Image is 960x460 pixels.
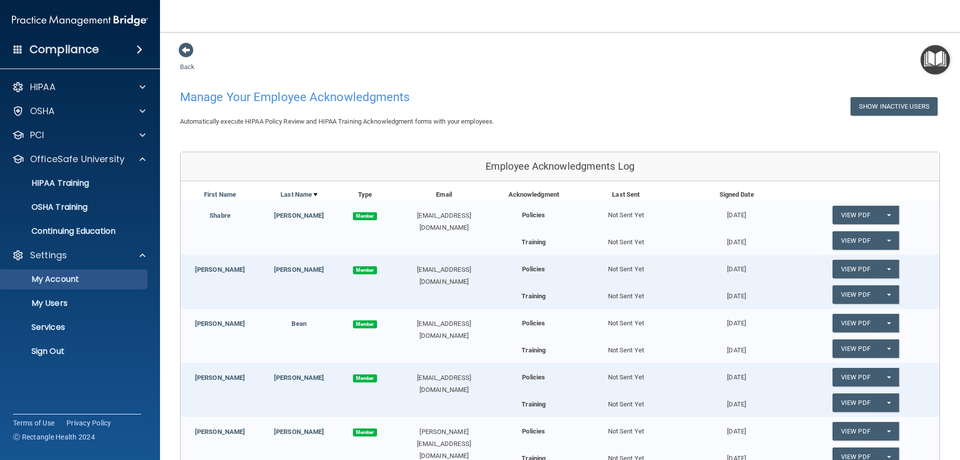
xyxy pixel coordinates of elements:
div: [DATE] [681,339,791,356]
a: View PDF [832,206,878,224]
span: Member [353,374,377,382]
h4: Manage Your Employee Acknowledgments [180,91,617,104]
a: [PERSON_NAME] [195,320,245,327]
a: View PDF [832,393,878,412]
b: Policies [522,211,545,219]
div: Signed Date [681,189,791,201]
b: Training [521,400,545,408]
a: View PDF [832,339,878,358]
button: Show Inactive Users [850,97,937,116]
p: HIPAA Training [6,178,89,188]
div: Not Sent Yet [570,255,681,275]
a: OSHA [12,105,145,117]
p: OfficeSafe University [30,153,124,165]
b: Policies [522,265,545,273]
a: View PDF [832,231,878,250]
p: Continuing Education [6,226,143,236]
a: First Name [204,189,236,201]
a: HIPAA [12,81,145,93]
a: Bean [291,320,306,327]
p: HIPAA [30,81,55,93]
a: [PERSON_NAME] [195,428,245,435]
p: OSHA [30,105,55,117]
a: Settings [12,249,145,261]
span: Member [353,428,377,436]
a: Privacy Policy [66,418,111,428]
p: Services [6,322,143,332]
div: [DATE] [681,231,791,248]
div: Last Sent [570,189,681,201]
div: Acknowledgment [497,189,571,201]
div: Not Sent Yet [570,417,681,437]
h4: Compliance [29,43,99,57]
div: [EMAIL_ADDRESS][DOMAIN_NAME] [391,210,497,234]
div: Employee Acknowledgments Log [180,152,939,181]
p: OSHA Training [6,202,87,212]
span: Member [353,212,377,220]
a: View PDF [832,422,878,440]
div: Not Sent Yet [570,363,681,383]
img: PMB logo [12,11,148,31]
p: Settings [30,249,67,261]
div: [DATE] [681,393,791,410]
div: [EMAIL_ADDRESS][DOMAIN_NAME] [391,264,497,288]
a: View PDF [832,368,878,386]
a: Back [180,51,194,71]
div: [DATE] [681,417,791,437]
div: Email [391,189,497,201]
b: Policies [522,373,545,381]
div: [EMAIL_ADDRESS][DOMAIN_NAME] [391,372,497,396]
div: Not Sent Yet [570,309,681,329]
a: [PERSON_NAME] [195,266,245,273]
b: Training [521,292,545,300]
div: Not Sent Yet [570,393,681,410]
span: Ⓒ Rectangle Health 2024 [13,432,95,442]
span: Member [353,320,377,328]
a: OfficeSafe University [12,153,145,165]
p: My Account [6,274,143,284]
div: Not Sent Yet [570,339,681,356]
a: [PERSON_NAME] [274,428,324,435]
div: [DATE] [681,363,791,383]
a: Last Name [280,189,317,201]
b: Policies [522,427,545,435]
a: [PERSON_NAME] [274,266,324,273]
div: Not Sent Yet [570,231,681,248]
a: View PDF [832,285,878,304]
b: Policies [522,319,545,327]
span: Automatically execute HIPAA Policy Review and HIPAA Training Acknowledgment forms with your emplo... [180,118,494,125]
div: Not Sent Yet [570,285,681,302]
a: Terms of Use [13,418,54,428]
div: Not Sent Yet [570,201,681,221]
p: Sign Out [6,346,143,356]
span: Member [353,266,377,274]
b: Training [521,238,545,246]
a: [PERSON_NAME] [274,374,324,381]
div: [DATE] [681,255,791,275]
div: [DATE] [681,201,791,221]
div: [DATE] [681,309,791,329]
div: [DATE] [681,285,791,302]
b: Training [521,346,545,354]
a: Shabre [209,212,230,219]
a: [PERSON_NAME] [195,374,245,381]
div: [EMAIL_ADDRESS][DOMAIN_NAME] [391,318,497,342]
a: [PERSON_NAME] [274,212,324,219]
p: PCI [30,129,44,141]
p: My Users [6,298,143,308]
a: PCI [12,129,145,141]
a: View PDF [832,260,878,278]
a: View PDF [832,314,878,332]
button: Open Resource Center [920,45,950,75]
div: Type [338,189,391,201]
